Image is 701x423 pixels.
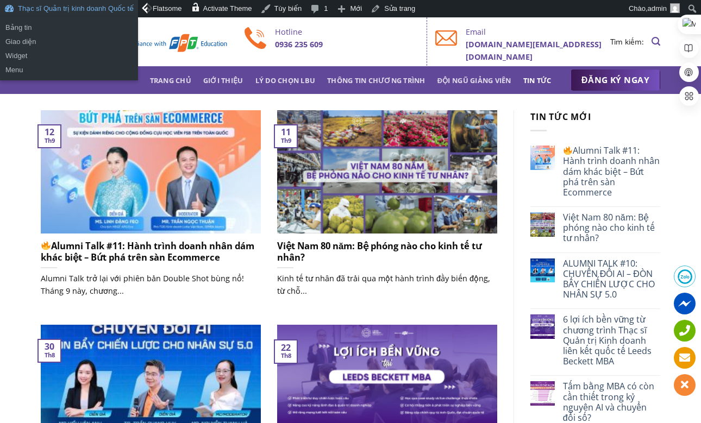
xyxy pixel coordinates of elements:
[652,31,660,52] a: Search
[275,26,419,38] p: Hotline
[277,272,497,297] p: Kinh tế tư nhân đã trải qua một hành trình đầy biến động, từ chỗ...
[563,314,660,367] a: 6 lợi ích bền vững từ chương trình Thạc sĩ Quản trị Kinh doanh liên kết quốc tế Leeds Beckett MBA
[563,258,660,300] a: ALUMNI TALK #10: CHUYỂN ĐỔI AI – ĐÒN BẨY CHIẾN LƯỢC CHO NHÂN SỰ 5.0
[648,4,667,12] span: admin
[41,272,261,297] p: Alumni Talk trở lại với phiên bản Double Shot bùng nổ! Tháng 9 này, chương...
[563,212,660,244] a: Việt Nam 80 năm: Bệ phóng nào cho kinh tế tư nhân?
[41,240,261,263] h5: Alumni Talk #11: Hành trình doanh nhân dám khác biệt – Bứt phá trên sàn Ecommerce
[571,70,660,91] a: ĐĂNG KÝ NGAY
[150,71,191,90] a: Trang chủ
[523,71,552,90] a: Tin tức
[437,71,511,90] a: Đội ngũ giảng viên
[277,240,497,263] h5: Việt Nam 80 năm: Bệ phóng nào cho kinh tế tư nhân?
[563,146,660,198] a: Alumni Talk #11: Hành trình doanh nhân dám khác biệt – Bứt phá trên sàn Ecommerce
[610,36,644,48] li: Tìm kiếm:
[203,71,243,90] a: Giới thiệu
[255,71,316,90] a: Lý do chọn LBU
[530,111,591,123] span: Tin tức mới
[327,71,425,90] a: Thông tin chương trình
[564,146,572,155] img: 🔥
[277,110,497,309] a: Việt Nam 80 năm: Bệ phóng nào cho kinh tế tư nhân? Kinh tế tư nhân đã trải qua một hành trình đầy...
[466,26,610,38] p: Email
[466,39,602,62] b: [DOMAIN_NAME][EMAIL_ADDRESS][DOMAIN_NAME]
[563,381,660,423] a: Tấm bằng MBA có còn cần thiết trong kỷ nguyên AI và chuyển đổi số?
[41,241,51,250] img: 🔥
[41,110,261,309] a: 🔥Alumni Talk #11: Hành trình doanh nhân dám khác biệt – Bứt phá trên sàn Ecommerce Alumni Talk tr...
[275,39,323,49] b: 0936 235 609
[581,73,649,87] span: ĐĂNG KÝ NGAY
